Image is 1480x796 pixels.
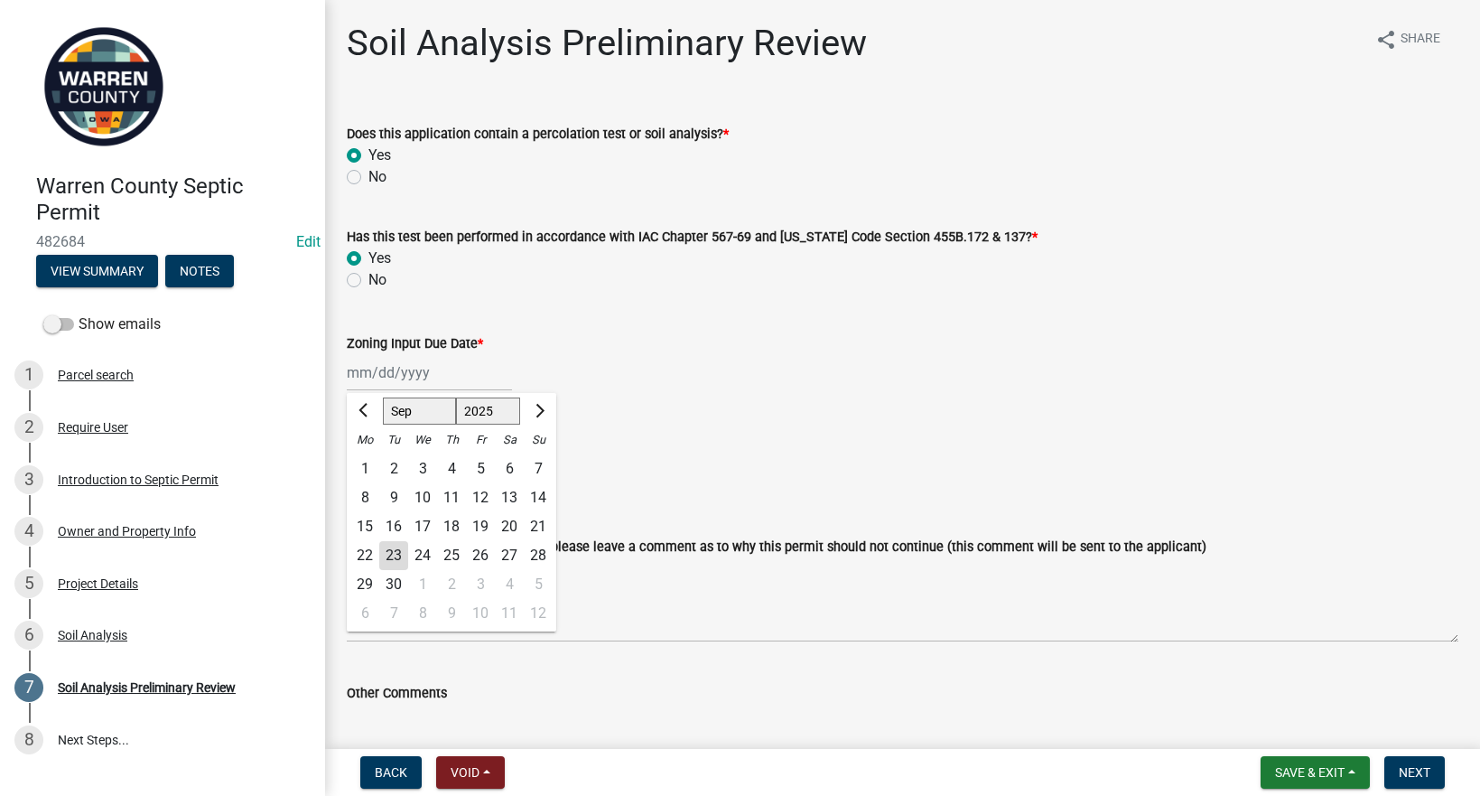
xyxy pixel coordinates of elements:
div: Owner and Property Info [58,525,196,538]
div: Monday, September 29, 2025 [350,570,379,599]
div: 15 [350,512,379,541]
div: We [408,426,437,454]
div: Monday, September 8, 2025 [350,483,379,512]
div: 18 [437,512,466,541]
div: Friday, October 10, 2025 [466,599,495,628]
label: Other Comments [347,688,447,700]
div: 10 [408,483,437,512]
div: 4 [14,517,43,546]
div: 11 [437,483,466,512]
div: Thursday, September 18, 2025 [437,512,466,541]
div: Saturday, September 6, 2025 [495,454,524,483]
div: 11 [495,599,524,628]
div: Thursday, September 4, 2025 [437,454,466,483]
div: 29 [350,570,379,599]
span: Void [451,765,479,780]
div: Saturday, October 11, 2025 [495,599,524,628]
div: 9 [437,599,466,628]
div: Fr [466,426,495,454]
label: No [368,269,386,291]
div: Soil Analysis Preliminary Review [58,681,236,694]
wm-modal-confirm: Notes [165,265,234,279]
select: Select month [383,398,456,425]
input: mm/dd/yyyy [347,354,512,391]
div: Tuesday, September 23, 2025 [379,541,408,570]
div: 6 [350,599,379,628]
div: 17 [408,512,437,541]
button: Save & Exit [1261,756,1370,789]
i: share [1375,29,1397,51]
div: 5 [524,570,553,599]
div: Thursday, September 25, 2025 [437,541,466,570]
div: Friday, September 19, 2025 [466,512,495,541]
div: 22 [350,541,379,570]
div: 2 [437,570,466,599]
div: Sa [495,426,524,454]
div: Saturday, September 27, 2025 [495,541,524,570]
div: Friday, September 5, 2025 [466,454,495,483]
label: Yes [368,248,391,269]
button: Next month [527,397,549,426]
label: Zoning Input Due Date [347,338,483,351]
div: Require User [58,421,128,434]
button: Void [436,756,505,789]
span: Next [1399,765,1430,780]
div: Monday, October 6, 2025 [350,599,379,628]
div: 10 [466,599,495,628]
div: 4 [437,454,466,483]
button: Back [360,756,422,789]
div: 8 [14,726,43,754]
div: Sunday, September 14, 2025 [524,483,553,512]
h1: Soil Analysis Preliminary Review [347,22,867,65]
select: Select year [456,398,521,425]
div: 28 [524,541,553,570]
div: 3 [466,570,495,599]
div: 5 [14,569,43,598]
div: 1 [408,570,437,599]
div: Saturday, September 13, 2025 [495,483,524,512]
button: Next [1384,756,1445,789]
div: 7 [14,673,43,702]
div: Sunday, October 5, 2025 [524,570,553,599]
div: 20 [495,512,524,541]
div: 12 [466,483,495,512]
div: 19 [466,512,495,541]
span: Back [375,765,407,780]
div: 25 [437,541,466,570]
div: Friday, October 3, 2025 [466,570,495,599]
div: Wednesday, September 24, 2025 [408,541,437,570]
div: Thursday, October 2, 2025 [437,570,466,599]
div: Introduction to Septic Permit [58,473,219,486]
div: 6 [14,621,43,650]
div: Saturday, October 4, 2025 [495,570,524,599]
div: 4 [495,570,524,599]
div: Wednesday, October 8, 2025 [408,599,437,628]
div: Monday, September 15, 2025 [350,512,379,541]
div: 6 [495,454,524,483]
h4: Warren County Septic Permit [36,173,311,226]
label: If you answered "No" to the above, please leave a comment as to why this permit should not contin... [347,541,1206,554]
div: 7 [524,454,553,483]
div: Su [524,426,553,454]
div: Tuesday, September 9, 2025 [379,483,408,512]
div: 26 [466,541,495,570]
span: 482684 [36,233,289,250]
div: Tuesday, September 2, 2025 [379,454,408,483]
div: 21 [524,512,553,541]
button: Notes [165,255,234,287]
div: Tuesday, September 30, 2025 [379,570,408,599]
div: 27 [495,541,524,570]
div: 24 [408,541,437,570]
div: Sunday, September 28, 2025 [524,541,553,570]
div: 16 [379,512,408,541]
label: Has this test been performed in accordance with IAC Chapter 567-69 and [US_STATE] Code Section 45... [347,231,1038,244]
div: 14 [524,483,553,512]
div: 23 [379,541,408,570]
div: 1 [350,454,379,483]
div: 8 [350,483,379,512]
div: 8 [408,599,437,628]
div: Project Details [58,577,138,590]
wm-modal-confirm: Edit Application Number [296,233,321,250]
img: Warren County, Iowa [36,19,172,155]
div: Monday, September 1, 2025 [350,454,379,483]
